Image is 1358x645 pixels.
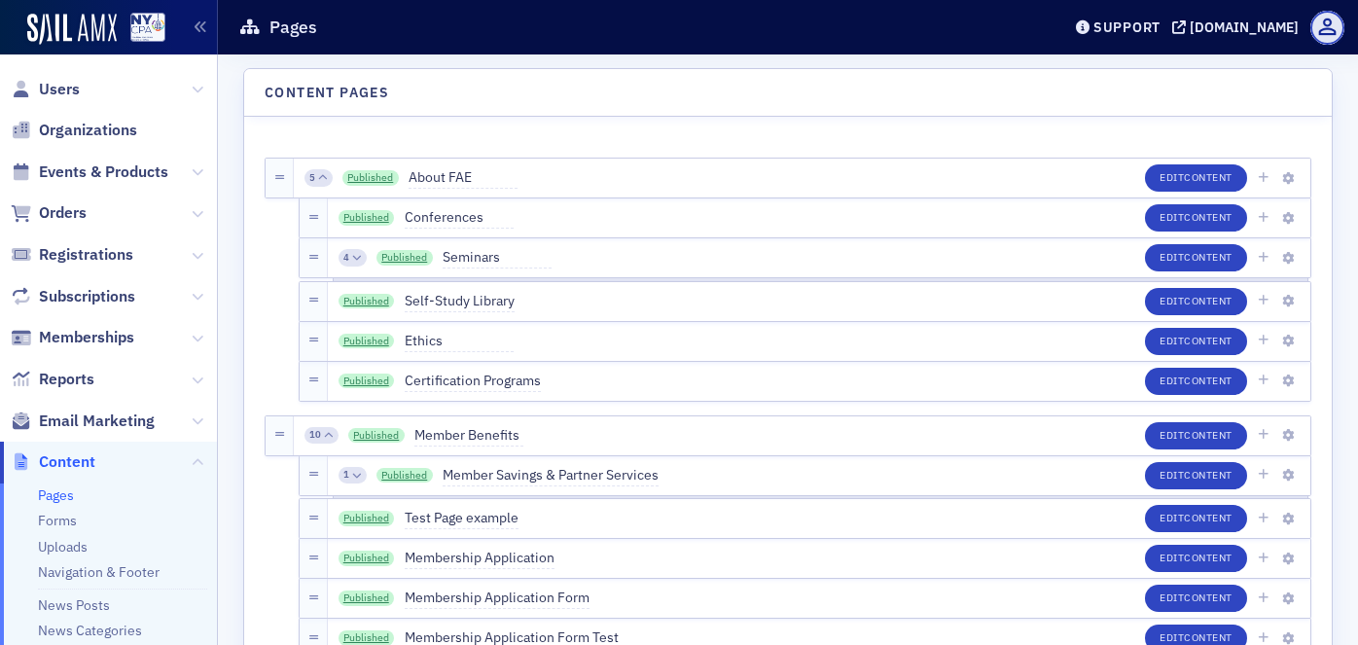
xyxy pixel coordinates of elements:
[339,334,395,349] a: Published
[1145,288,1247,315] button: EditContent
[27,14,117,45] img: SailAMX
[11,451,95,473] a: Content
[405,371,541,392] span: Certification Programs
[342,170,399,186] a: Published
[1184,210,1233,224] span: Content
[1145,244,1247,271] button: EditContent
[38,486,74,504] a: Pages
[1145,545,1247,572] button: EditContent
[130,13,165,43] img: SailAMX
[11,286,135,307] a: Subscriptions
[339,511,395,526] a: Published
[1145,204,1247,232] button: EditContent
[348,428,405,444] a: Published
[39,327,134,348] span: Memberships
[343,251,349,265] span: 4
[309,171,315,185] span: 5
[1184,294,1233,307] span: Content
[11,161,168,183] a: Events & Products
[38,563,160,581] a: Navigation & Footer
[405,508,518,529] span: Test Page example
[1172,20,1305,34] button: [DOMAIN_NAME]
[11,244,133,266] a: Registrations
[414,425,523,447] span: Member Benefits
[339,210,395,226] a: Published
[39,244,133,266] span: Registrations
[38,622,142,639] a: News Categories
[339,591,395,606] a: Published
[339,551,395,566] a: Published
[11,120,137,141] a: Organizations
[39,161,168,183] span: Events & Products
[39,411,155,432] span: Email Marketing
[1184,591,1233,604] span: Content
[1184,250,1233,264] span: Content
[1184,630,1233,644] span: Content
[1145,462,1247,489] button: EditContent
[339,294,395,309] a: Published
[376,250,433,266] a: Published
[39,79,80,100] span: Users
[1145,164,1247,192] button: EditContent
[1190,18,1299,36] div: [DOMAIN_NAME]
[39,369,94,390] span: Reports
[405,331,514,352] span: Ethics
[11,369,94,390] a: Reports
[405,588,590,609] span: Membership Application Form
[269,16,317,39] h1: Pages
[409,167,518,189] span: About FAE
[1184,170,1233,184] span: Content
[1310,11,1344,45] span: Profile
[376,468,433,484] a: Published
[11,411,155,432] a: Email Marketing
[1093,18,1161,36] div: Support
[1145,328,1247,355] button: EditContent
[443,465,659,486] span: Member Savings & Partner Services
[405,207,514,229] span: Conferences
[1184,334,1233,347] span: Content
[343,468,349,482] span: 1
[1145,368,1247,395] button: EditContent
[11,79,80,100] a: Users
[1145,505,1247,532] button: EditContent
[38,596,110,614] a: News Posts
[11,327,134,348] a: Memberships
[1145,585,1247,612] button: EditContent
[39,286,135,307] span: Subscriptions
[1145,422,1247,449] button: EditContent
[39,120,137,141] span: Organizations
[339,374,395,389] a: Published
[38,538,88,555] a: Uploads
[309,428,321,442] span: 10
[1184,511,1233,524] span: Content
[405,291,515,312] span: Self-Study Library
[38,512,77,529] a: Forms
[1184,374,1233,387] span: Content
[11,202,87,224] a: Orders
[1184,551,1233,564] span: Content
[39,451,95,473] span: Content
[265,83,389,103] h4: Content Pages
[117,13,165,46] a: View Homepage
[405,548,554,569] span: Membership Application
[1184,468,1233,482] span: Content
[1184,428,1233,442] span: Content
[39,202,87,224] span: Orders
[443,247,552,269] span: Seminars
